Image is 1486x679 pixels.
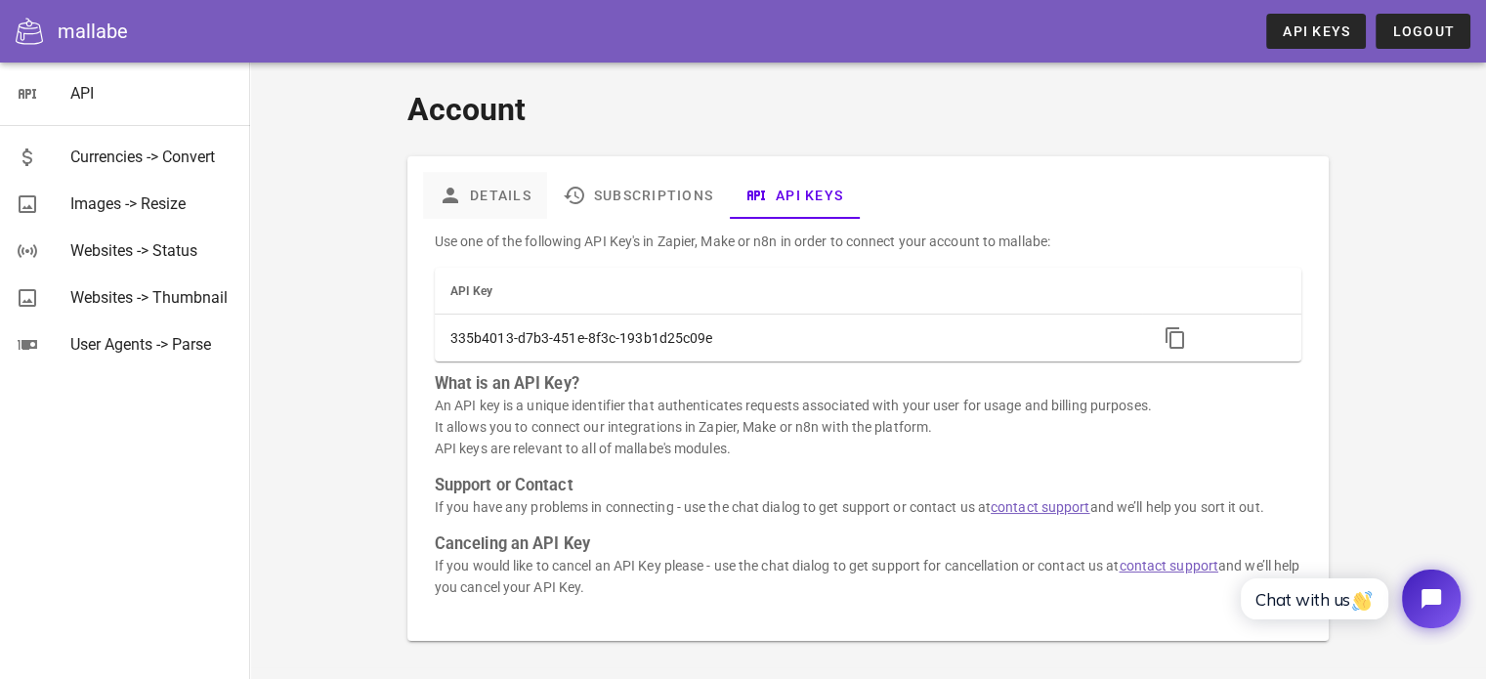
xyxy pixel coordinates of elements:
[435,315,1142,361] td: 335b4013-d7b3-451e-8f3c-193b1d25c09e
[1376,14,1470,49] button: Logout
[435,533,1301,555] h3: Canceling an API Key
[70,84,234,103] div: API
[1119,558,1218,573] a: contact support
[1266,14,1366,49] a: API Keys
[435,268,1142,315] th: API Key: Not sorted. Activate to sort ascending.
[70,288,234,307] div: Websites -> Thumbnail
[1219,553,1477,645] iframe: Tidio Chat
[435,231,1301,252] p: Use one of the following API Key's in Zapier, Make or n8n in order to connect your account to mal...
[450,284,493,298] span: API Key
[435,496,1301,518] p: If you have any problems in connecting - use the chat dialog to get support or contact us at and ...
[435,373,1301,395] h3: What is an API Key?
[58,17,128,46] div: mallabe
[70,194,234,213] div: Images -> Resize
[407,86,1329,133] h1: Account
[423,172,547,219] a: Details
[435,475,1301,496] h3: Support or Contact
[435,555,1301,598] p: If you would like to cancel an API Key please - use the chat dialog to get support for cancellati...
[547,172,729,219] a: Subscriptions
[70,335,234,354] div: User Agents -> Parse
[70,148,234,166] div: Currencies -> Convert
[729,172,859,219] a: API Keys
[435,395,1301,459] p: An API key is a unique identifier that authenticates requests associated with your user for usage...
[70,241,234,260] div: Websites -> Status
[1282,23,1350,39] span: API Keys
[1391,23,1455,39] span: Logout
[991,499,1090,515] a: contact support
